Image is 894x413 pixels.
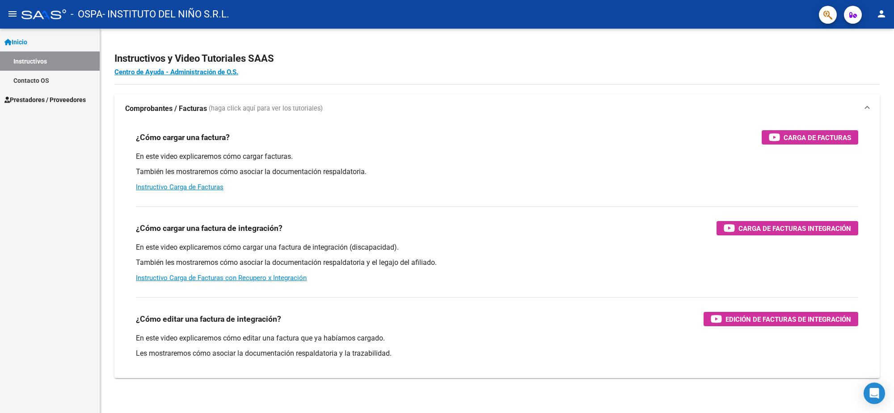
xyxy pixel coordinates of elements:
[114,123,880,378] div: Comprobantes / Facturas (haga click aquí para ver los tutoriales)
[725,314,851,325] span: Edición de Facturas de integración
[136,258,858,268] p: También les mostraremos cómo asociar la documentación respaldatoria y el legajo del afiliado.
[136,274,307,282] a: Instructivo Carga de Facturas con Recupero x Integración
[864,383,885,404] div: Open Intercom Messenger
[4,95,86,105] span: Prestadores / Proveedores
[136,131,230,144] h3: ¿Cómo cargar una factura?
[784,132,851,143] span: Carga de Facturas
[704,312,858,326] button: Edición de Facturas de integración
[114,94,880,123] mat-expansion-panel-header: Comprobantes / Facturas (haga click aquí para ver los tutoriales)
[136,243,858,252] p: En este video explicaremos cómo cargar una factura de integración (discapacidad).
[762,130,858,145] button: Carga de Facturas
[7,9,18,19] mat-icon: menu
[136,167,858,177] p: También les mostraremos cómo asociar la documentación respaldatoria.
[114,50,880,67] h2: Instructivos y Video Tutoriales SAAS
[136,222,283,234] h3: ¿Cómo cargar una factura de integración?
[209,104,323,114] span: (haga click aquí para ver los tutoriales)
[136,183,223,191] a: Instructivo Carga de Facturas
[125,104,207,114] strong: Comprobantes / Facturas
[71,4,102,24] span: - OSPA
[136,313,281,325] h3: ¿Cómo editar una factura de integración?
[136,152,858,162] p: En este video explicaremos cómo cargar facturas.
[114,68,238,76] a: Centro de Ayuda - Administración de O.S.
[717,221,858,235] button: Carga de Facturas Integración
[136,333,858,343] p: En este video explicaremos cómo editar una factura que ya habíamos cargado.
[102,4,229,24] span: - INSTITUTO DEL NIÑO S.R.L.
[738,223,851,234] span: Carga de Facturas Integración
[876,9,887,19] mat-icon: person
[136,349,858,358] p: Les mostraremos cómo asociar la documentación respaldatoria y la trazabilidad.
[4,37,27,47] span: Inicio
